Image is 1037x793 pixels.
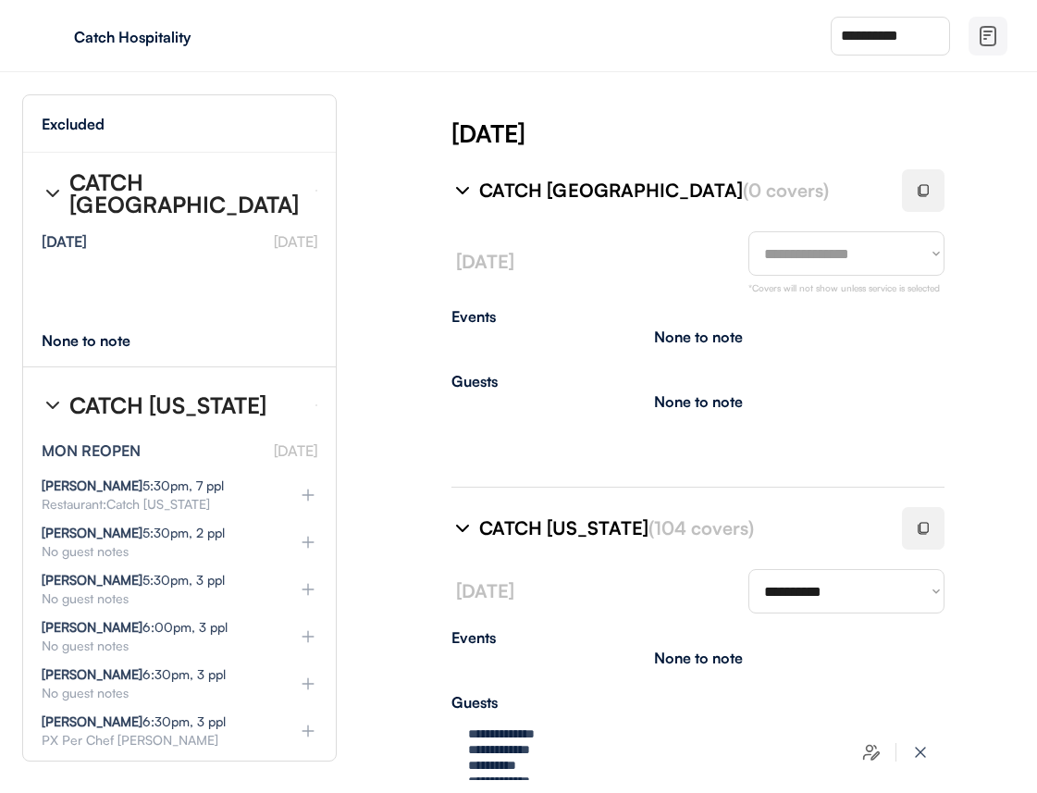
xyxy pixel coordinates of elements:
div: Guests [451,374,944,389]
font: [DATE] [274,232,317,251]
font: [DATE] [456,250,514,273]
div: 5:30pm, 2 ppl [42,527,225,539]
strong: [PERSON_NAME] [42,666,142,682]
img: plus%20%281%29.svg [299,722,317,740]
div: 6:30pm, 3 ppl [42,715,226,728]
div: CATCH [GEOGRAPHIC_DATA] [69,171,301,216]
font: [DATE] [274,441,317,460]
strong: [PERSON_NAME] [42,572,142,588]
div: Excluded [42,117,105,131]
strong: [PERSON_NAME] [42,713,142,729]
div: Catch Hospitality [74,30,307,44]
img: chevron-right%20%281%29.svg [42,394,64,416]
img: x-close%20%283%29.svg [911,743,930,762]
div: No guest notes [42,687,269,700]
div: No guest notes [42,639,269,652]
img: plus%20%281%29.svg [299,627,317,646]
img: file-02.svg [977,25,999,47]
font: [DATE] [456,579,514,602]
strong: [PERSON_NAME] [42,619,142,635]
div: MON REOPEN [42,443,141,458]
img: chevron-right%20%281%29.svg [451,517,474,539]
div: Events [451,309,944,324]
strong: [PERSON_NAME] [42,477,142,493]
img: yH5BAEAAAAALAAAAAABAAEAAAIBRAA7 [37,21,67,51]
div: 6:30pm, 3 ppl [42,668,226,681]
div: No guest notes [42,545,269,558]
img: plus%20%281%29.svg [299,675,317,693]
font: (104 covers) [648,516,754,539]
img: users-edit.svg [862,743,881,762]
div: 6:00pm, 3 ppl [42,621,228,634]
div: Restaurant:Catch [US_STATE] [42,498,269,511]
font: (0 covers) [743,179,829,202]
font: *Covers will not show unless service is selected [748,282,940,293]
img: plus%20%281%29.svg [299,486,317,504]
img: chevron-right%20%281%29.svg [451,180,474,202]
div: None to note [654,651,743,665]
div: Events [451,630,944,645]
div: CATCH [US_STATE] [69,394,266,416]
div: PX Per Chef [PERSON_NAME] [42,734,269,747]
div: No guest notes [42,592,269,605]
strong: [PERSON_NAME] [42,525,142,540]
div: CATCH [GEOGRAPHIC_DATA] [479,178,880,204]
div: [DATE] [42,234,87,249]
img: plus%20%281%29.svg [299,580,317,599]
div: 5:30pm, 3 ppl [42,574,225,587]
div: 5:30pm, 7 ppl [42,479,224,492]
div: None to note [654,329,743,344]
img: chevron-right%20%281%29.svg [42,182,64,204]
img: plus%20%281%29.svg [299,533,317,551]
div: CATCH [US_STATE] [479,515,880,541]
div: None to note [42,333,165,348]
div: [DATE] [451,117,1037,150]
div: Guests [451,695,944,710]
div: None to note [654,394,743,409]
